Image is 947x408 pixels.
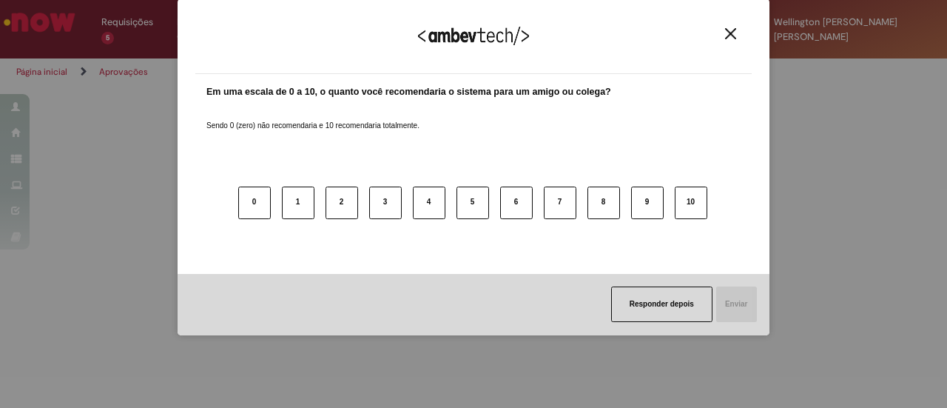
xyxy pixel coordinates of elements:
label: Sendo 0 (zero) não recomendaria e 10 recomendaria totalmente. [206,103,419,131]
button: 8 [587,187,620,219]
button: 3 [369,187,402,219]
button: 7 [544,187,576,219]
button: 2 [326,187,358,219]
button: 9 [631,187,664,219]
button: Close [721,27,741,40]
img: Close [725,28,736,39]
button: 6 [500,187,533,219]
button: 1 [282,187,314,219]
button: 4 [413,187,445,219]
button: 0 [238,187,271,219]
button: 5 [456,187,489,219]
button: 10 [675,187,707,219]
img: Logo Ambevtech [418,27,529,45]
label: Em uma escala de 0 a 10, o quanto você recomendaria o sistema para um amigo ou colega? [206,85,611,99]
button: Responder depois [611,287,712,322]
